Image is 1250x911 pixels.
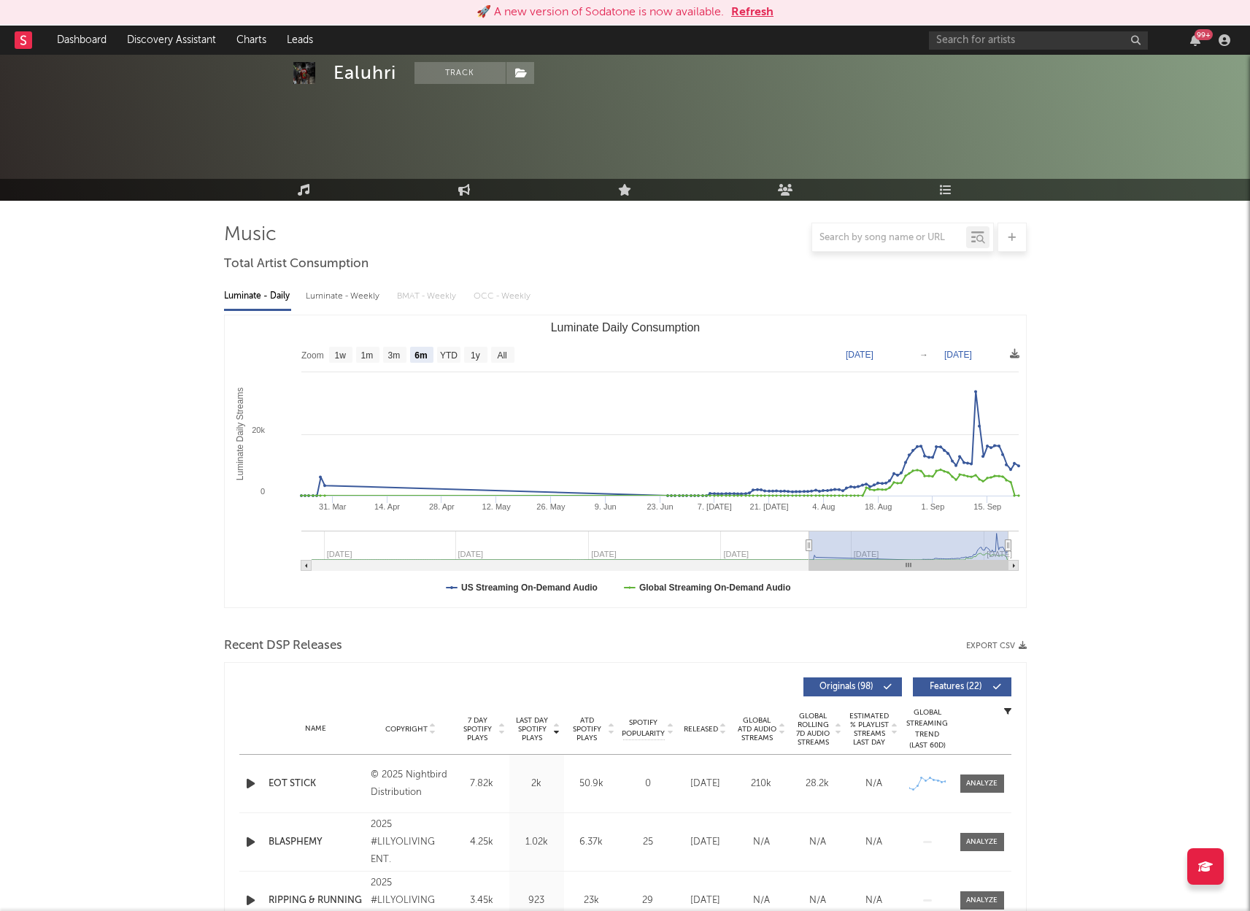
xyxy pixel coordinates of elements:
a: Leads [277,26,323,55]
text: 18. Aug [865,502,892,511]
div: 3.45k [458,893,506,908]
div: N/A [793,893,842,908]
div: Name [269,723,364,734]
div: 210k [737,777,786,791]
text: 3m [387,350,400,361]
div: Luminate - Daily [224,284,291,309]
div: N/A [737,835,786,850]
div: 0 [622,777,674,791]
text: 14. Apr [374,502,400,511]
div: N/A [849,777,898,791]
button: Export CSV [966,642,1027,650]
div: 6.37k [568,835,615,850]
text: 1m [360,350,373,361]
text: 9. Jun [594,502,616,511]
span: Global ATD Audio Streams [737,716,777,742]
text: 21. [DATE] [749,502,788,511]
text: 28. Apr [428,502,454,511]
a: Dashboard [47,26,117,55]
text: 1w [334,350,346,361]
text: 0 [260,487,264,496]
span: Copyright [385,725,428,734]
text: 20k [252,426,265,434]
div: 28.2k [793,777,842,791]
text: 4. Aug [812,502,835,511]
text: 6m [414,350,427,361]
text: All [497,350,506,361]
div: Global Streaming Trend (Last 60D) [906,707,949,751]
div: [DATE] [681,777,730,791]
input: Search for artists [929,31,1148,50]
div: N/A [737,893,786,908]
span: Spotify Popularity [622,718,665,739]
text: 1. Sep [921,502,944,511]
span: Total Artist Consumption [224,255,369,273]
span: Features ( 22 ) [922,683,989,691]
div: N/A [849,835,898,850]
text: YTD [439,350,457,361]
input: Search by song name or URL [812,232,966,244]
div: 23k [568,893,615,908]
text: 1y [471,350,480,361]
div: Luminate - Weekly [306,284,382,309]
div: 1.02k [513,835,560,850]
text: Luminate Daily Consumption [550,321,700,334]
text: [DATE] [944,350,972,360]
div: 29 [622,893,674,908]
text: Zoom [301,350,324,361]
text: 7. [DATE] [697,502,731,511]
span: Last Day Spotify Plays [513,716,552,742]
div: 4.25k [458,835,506,850]
a: BLASPHEMY [269,835,364,850]
div: 923 [513,893,560,908]
a: Charts [226,26,277,55]
text: 12. May [482,502,511,511]
div: 🚀 A new version of Sodatone is now available. [477,4,724,21]
button: Track [414,62,506,84]
span: Estimated % Playlist Streams Last Day [849,712,890,747]
div: [DATE] [681,893,730,908]
text: 23. Jun [647,502,673,511]
span: Originals ( 98 ) [813,683,880,691]
text: → [919,350,928,360]
span: Global Rolling 7D Audio Streams [793,712,833,747]
text: 31. Mar [319,502,347,511]
text: [DATE] [987,550,1012,558]
span: Recent DSP Releases [224,637,342,655]
text: [DATE] [846,350,873,360]
div: N/A [849,893,898,908]
div: 7.82k [458,777,506,791]
div: 25 [622,835,674,850]
button: Refresh [731,4,773,21]
span: 7 Day Spotify Plays [458,716,497,742]
text: Global Streaming On-Demand Audio [638,583,790,593]
div: 2k [513,777,560,791]
a: RIPPING & RUNNING [269,893,364,908]
span: ATD Spotify Plays [568,716,606,742]
a: EOT STICK [269,777,364,791]
span: Released [684,725,718,734]
text: 15. Sep [973,502,1001,511]
text: Luminate Daily Streams [234,388,244,480]
div: 99 + [1195,29,1213,40]
div: N/A [793,835,842,850]
svg: Luminate Daily Consumption [225,315,1026,607]
text: US Streaming On-Demand Audio [461,583,598,593]
div: [DATE] [681,835,730,850]
div: Ealuhri [333,62,396,84]
div: 50.9k [568,777,615,791]
button: Originals(98) [803,677,902,696]
text: 26. May [536,502,566,511]
button: Features(22) [913,677,1011,696]
div: © 2025 Nightbird Distribution [371,766,450,802]
button: 99+ [1190,34,1200,46]
a: Discovery Assistant [117,26,226,55]
div: 2025 #LILYOLIVING ENT. [371,816,450,869]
